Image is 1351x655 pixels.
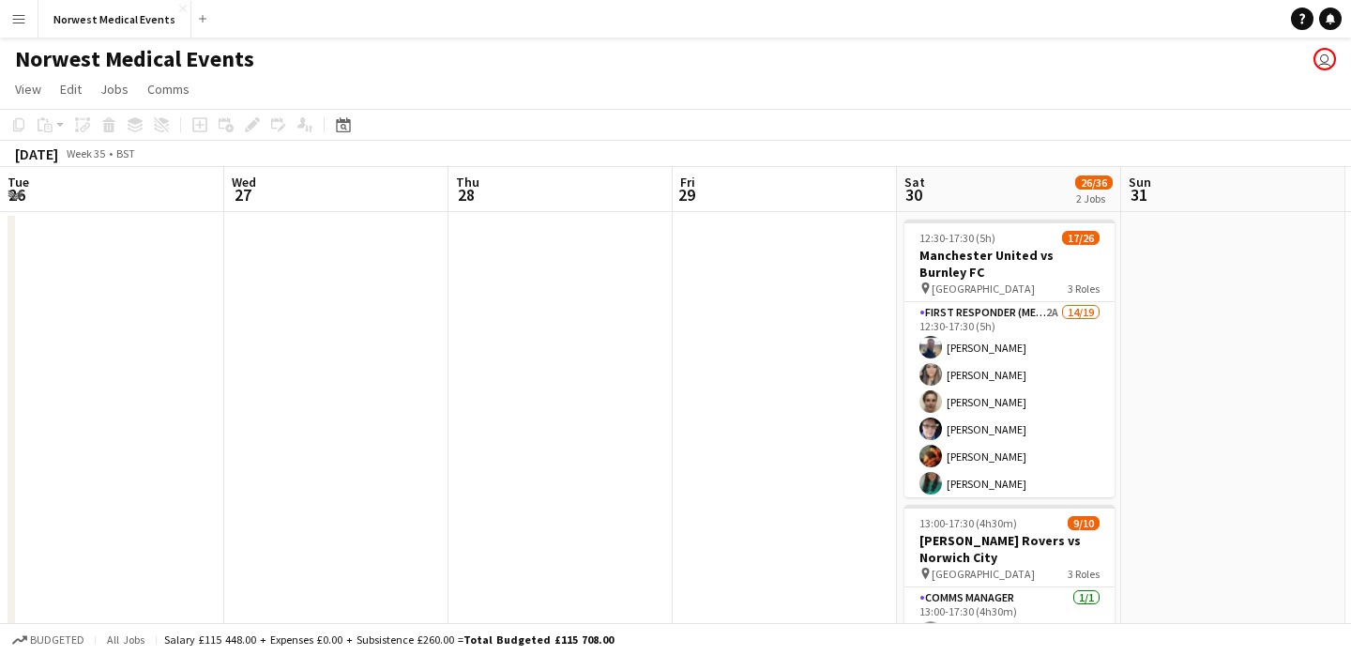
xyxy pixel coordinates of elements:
[453,184,479,206] span: 28
[60,81,82,98] span: Edit
[5,184,29,206] span: 26
[463,632,614,647] span: Total Budgeted £115 708.00
[1068,567,1100,581] span: 3 Roles
[103,632,148,647] span: All jobs
[904,587,1115,651] app-card-role: Comms Manager1/113:00-17:30 (4h30m)[PERSON_NAME]
[932,567,1035,581] span: [GEOGRAPHIC_DATA]
[902,184,925,206] span: 30
[38,1,191,38] button: Norwest Medical Events
[1126,184,1151,206] span: 31
[15,81,41,98] span: View
[932,282,1035,296] span: [GEOGRAPHIC_DATA]
[164,632,614,647] div: Salary £115 448.00 + Expenses £0.00 + Subsistence £260.00 =
[93,77,136,101] a: Jobs
[15,45,254,73] h1: Norwest Medical Events
[53,77,89,101] a: Edit
[15,145,58,163] div: [DATE]
[919,516,1017,530] span: 13:00-17:30 (4h30m)
[1068,516,1100,530] span: 9/10
[8,77,49,101] a: View
[62,146,109,160] span: Week 35
[904,220,1115,497] app-job-card: 12:30-17:30 (5h)17/26Manchester United vs Burnley FC [GEOGRAPHIC_DATA]3 RolesFirst Responder (Med...
[140,77,197,101] a: Comms
[904,532,1115,566] h3: [PERSON_NAME] Rovers vs Norwich City
[1313,48,1336,70] app-user-avatar: Rory Murphy
[904,174,925,190] span: Sat
[1062,231,1100,245] span: 17/26
[116,146,135,160] div: BST
[1075,175,1113,190] span: 26/36
[100,81,129,98] span: Jobs
[919,231,995,245] span: 12:30-17:30 (5h)
[904,247,1115,281] h3: Manchester United vs Burnley FC
[677,184,695,206] span: 29
[229,184,256,206] span: 27
[680,174,695,190] span: Fri
[1129,174,1151,190] span: Sun
[30,633,84,647] span: Budgeted
[456,174,479,190] span: Thu
[9,630,87,650] button: Budgeted
[1068,282,1100,296] span: 3 Roles
[1076,191,1112,206] div: 2 Jobs
[232,174,256,190] span: Wed
[147,81,190,98] span: Comms
[8,174,29,190] span: Tue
